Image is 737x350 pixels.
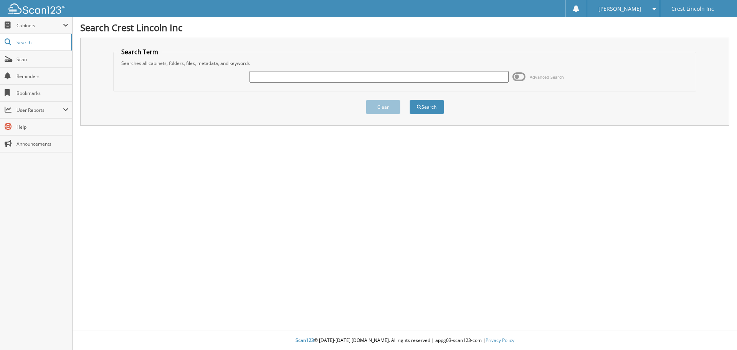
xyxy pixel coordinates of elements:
img: scan123-logo-white.svg [8,3,65,14]
a: Privacy Policy [486,337,514,343]
legend: Search Term [117,48,162,56]
button: Clear [366,100,400,114]
span: User Reports [17,107,63,113]
span: Advanced Search [530,74,564,80]
iframe: Chat Widget [699,313,737,350]
span: [PERSON_NAME] [598,7,641,11]
div: Searches all cabinets, folders, files, metadata, and keywords [117,60,692,66]
div: © [DATE]-[DATE] [DOMAIN_NAME]. All rights reserved | appg03-scan123-com | [73,331,737,350]
span: Announcements [17,141,68,147]
span: Scan [17,56,68,63]
span: Bookmarks [17,90,68,96]
span: Scan123 [296,337,314,343]
span: Search [17,39,67,46]
h1: Search Crest Lincoln Inc [80,21,729,34]
button: Search [410,100,444,114]
span: Cabinets [17,22,63,29]
span: Help [17,124,68,130]
span: Crest Lincoln Inc [671,7,714,11]
span: Reminders [17,73,68,80]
